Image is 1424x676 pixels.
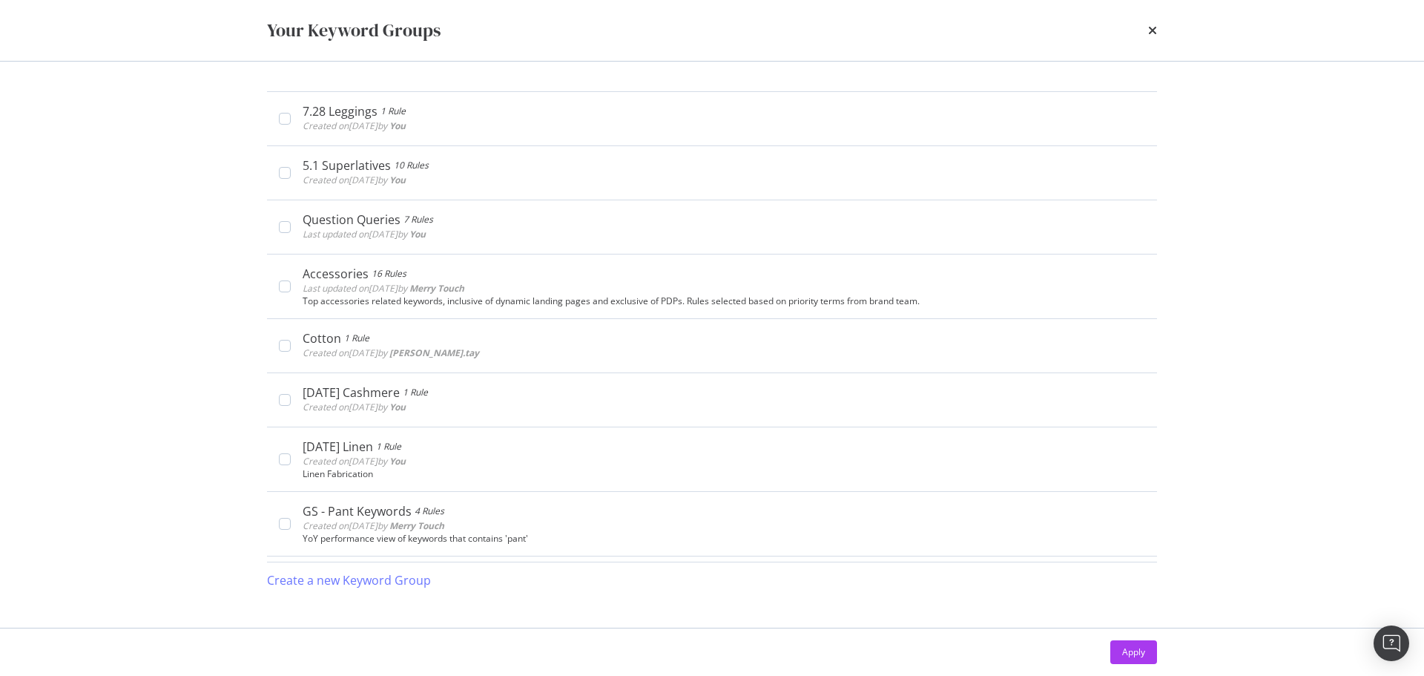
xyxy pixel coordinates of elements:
div: 1 Rule [380,104,406,119]
b: You [389,174,406,186]
span: Created on [DATE] by [303,401,406,413]
b: You [389,401,406,413]
div: 7 Rules [403,212,433,227]
button: Apply [1110,640,1157,664]
b: You [389,455,406,467]
button: Create a new Keyword Group [267,562,431,598]
span: Created on [DATE] by [303,174,406,186]
div: Top accessories related keywords, inclusive of dynamic landing pages and exclusive of PDPs. Rules... [303,296,1145,306]
div: Accessories [303,266,369,281]
div: 1 Rule [376,439,401,454]
div: 1 Rule [344,331,369,346]
b: [PERSON_NAME].tay [389,347,479,359]
div: 1 Rule [403,385,428,400]
b: Merry Touch [389,519,444,532]
div: 5.1 Superlatives [303,158,391,173]
div: [DATE] Linen [303,439,373,454]
div: Apply [1122,646,1145,658]
b: You [409,228,426,240]
div: Linen Fabrication [303,469,1145,479]
div: Question Queries [303,212,400,227]
div: Create a new Keyword Group [267,572,431,589]
div: 10 Rules [394,158,429,173]
div: 16 Rules [372,266,406,281]
div: times [1148,18,1157,43]
div: Open Intercom Messenger [1374,626,1409,661]
span: Last updated on [DATE] by [303,282,464,295]
div: Your Keyword Groups [267,18,441,43]
div: 7.28 Leggings [303,104,378,119]
b: You [389,119,406,132]
div: 4 Rules [415,504,444,519]
span: Last updated on [DATE] by [303,228,426,240]
b: Merry Touch [409,282,464,295]
div: YoY performance view of keywords that contains 'pant' [303,534,1145,544]
div: [DATE] Cashmere [303,385,400,400]
span: Created on [DATE] by [303,119,406,132]
span: Created on [DATE] by [303,347,479,359]
span: Created on [DATE] by [303,519,444,532]
span: Created on [DATE] by [303,455,406,467]
div: Cotton [303,331,341,346]
div: GS - Pant Keywords [303,504,412,519]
